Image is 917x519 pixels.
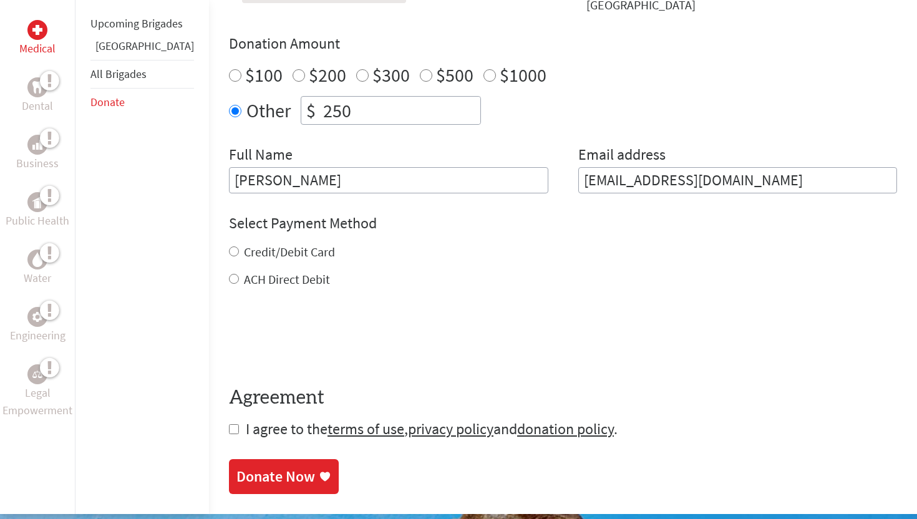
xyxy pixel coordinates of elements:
a: Legal EmpowermentLegal Empowerment [2,364,72,419]
label: Other [246,96,291,125]
iframe: reCAPTCHA [229,313,419,362]
label: $100 [245,63,283,87]
a: EngineeringEngineering [10,307,65,344]
p: Business [16,155,59,172]
p: Legal Empowerment [2,384,72,419]
img: Medical [32,25,42,35]
li: Upcoming Brigades [90,10,194,37]
img: Legal Empowerment [32,371,42,378]
li: Guatemala [90,37,194,60]
p: Engineering [10,327,65,344]
a: terms of use [327,419,404,439]
img: Business [32,140,42,150]
div: $ [301,97,321,124]
a: Donate Now [229,459,339,494]
label: Email address [578,145,666,167]
a: BusinessBusiness [16,135,59,172]
h4: Donation Amount [229,34,897,54]
div: Dental [27,77,47,97]
a: Donate [90,95,125,109]
p: Medical [19,40,56,57]
p: Public Health [6,212,69,230]
div: Business [27,135,47,155]
img: Public Health [32,196,42,208]
a: Upcoming Brigades [90,16,183,31]
input: Enter Full Name [229,167,548,193]
input: Your Email [578,167,898,193]
a: Public HealthPublic Health [6,192,69,230]
div: Donate Now [236,467,315,487]
div: Legal Empowerment [27,364,47,384]
a: WaterWater [24,250,51,287]
input: Enter Amount [321,97,480,124]
li: All Brigades [90,60,194,89]
p: Dental [22,97,53,115]
label: $200 [309,63,346,87]
label: Credit/Debit Card [244,244,335,259]
div: Medical [27,20,47,40]
img: Water [32,253,42,267]
a: All Brigades [90,67,147,81]
a: donation policy [517,419,614,439]
h4: Agreement [229,387,897,409]
img: Engineering [32,312,42,322]
label: $300 [372,63,410,87]
a: privacy policy [408,419,493,439]
label: Full Name [229,145,293,167]
div: Engineering [27,307,47,327]
a: [GEOGRAPHIC_DATA] [95,39,194,53]
div: Public Health [27,192,47,212]
label: $500 [436,63,473,87]
label: $1000 [500,63,546,87]
li: Donate [90,89,194,116]
h4: Select Payment Method [229,213,897,233]
img: Dental [32,82,42,94]
label: ACH Direct Debit [244,271,330,287]
a: MedicalMedical [19,20,56,57]
div: Water [27,250,47,269]
p: Water [24,269,51,287]
a: DentalDental [22,77,53,115]
span: I agree to the , and . [246,419,618,439]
